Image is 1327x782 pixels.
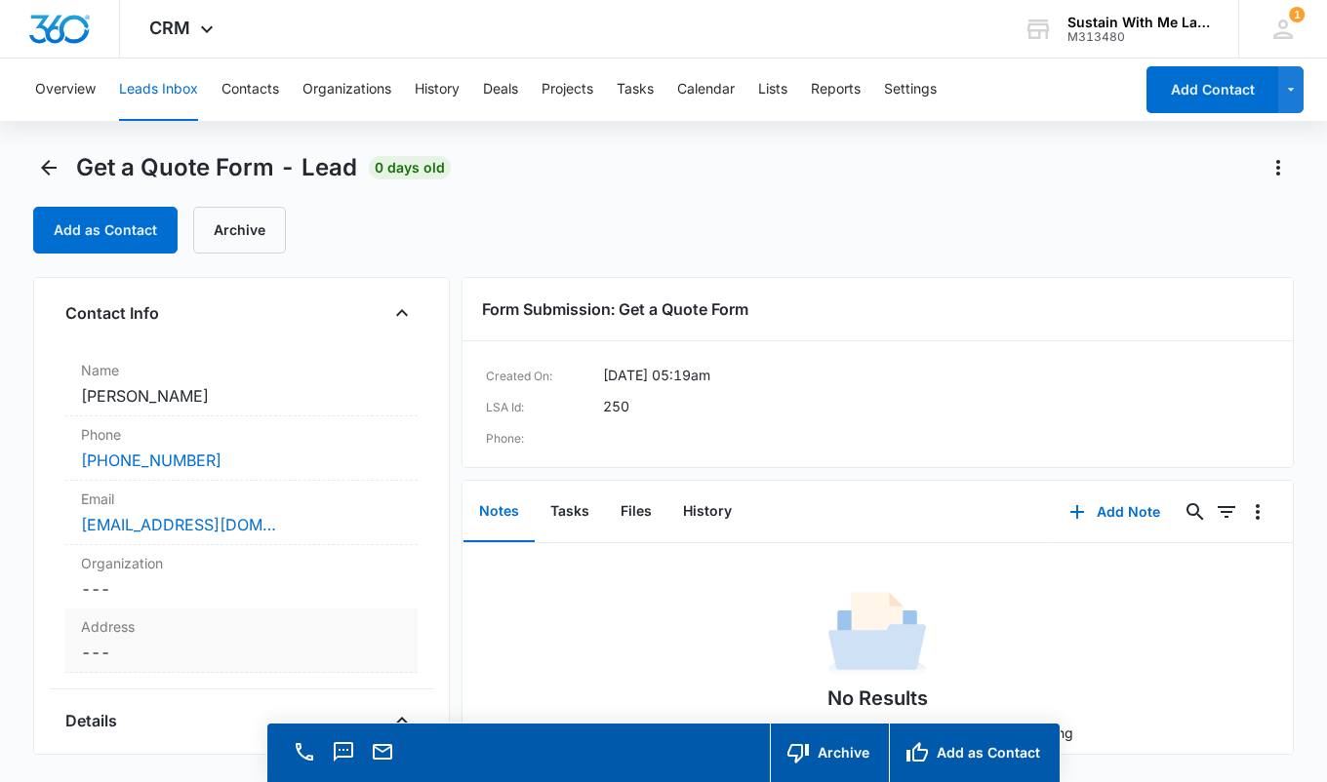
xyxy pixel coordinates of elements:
a: Call [291,750,318,766]
dd: [DATE] 05:19am [603,365,710,388]
span: 1 [1289,7,1305,22]
button: Text [330,738,357,765]
button: Close [386,297,418,329]
button: Add Note [1050,489,1180,535]
span: CRM [149,18,190,38]
button: Deals [483,59,518,121]
div: Name[PERSON_NAME] [65,352,418,416]
button: Email [369,738,396,765]
button: Add Contact [1146,66,1278,113]
div: Address--- [65,608,418,673]
span: 0 days old [369,156,451,179]
button: Calendar [677,59,735,121]
button: History [667,482,747,542]
h4: Contact Info [65,301,159,325]
label: Name [81,360,402,380]
button: Filters [1211,496,1242,528]
button: Contacts [221,59,279,121]
button: Settings [884,59,937,121]
a: Email [369,750,396,766]
button: Lists [758,59,787,121]
a: [PHONE_NUMBER] [81,449,221,472]
button: Tasks [535,482,605,542]
button: Add as Contact [33,207,178,254]
div: Email[EMAIL_ADDRESS][DOMAIN_NAME] [65,481,418,545]
button: Search... [1180,496,1211,528]
span: Get a Quote Form - Lead [76,153,357,182]
a: Text [330,750,357,766]
dd: 250 [603,396,629,419]
label: Phone [81,424,402,445]
dt: Created On: [486,365,603,388]
h4: Details [65,709,117,732]
button: Tasks [617,59,654,121]
button: Files [605,482,667,542]
button: Projects [542,59,593,121]
div: Phone[PHONE_NUMBER] [65,416,418,481]
label: Address [81,616,402,637]
button: Overview [35,59,96,121]
label: Organization [81,553,402,573]
dt: Phone: [486,427,603,450]
div: account id [1067,30,1210,44]
button: Actions [1263,152,1294,183]
dt: LSA Id: [486,396,603,419]
button: Add as Contact [889,723,1060,782]
button: Archive [770,723,889,782]
button: Archive [193,207,286,254]
button: Back [33,152,64,183]
dd: [PERSON_NAME] [81,384,402,408]
label: Email [81,489,402,509]
h3: Form Submission: Get a Quote Form [482,297,1273,321]
button: Close [386,705,418,736]
div: account name [1067,15,1210,30]
h1: No Results [827,684,928,713]
button: Reports [811,59,861,121]
button: Organizations [302,59,391,121]
dd: --- [81,641,402,664]
button: Overflow Menu [1242,496,1273,528]
a: [EMAIL_ADDRESS][DOMAIN_NAME] [81,513,276,536]
button: Call [291,738,318,765]
button: Notes [463,482,535,542]
button: History [415,59,460,121]
img: No Data [828,586,926,684]
button: Leads Inbox [119,59,198,121]
dd: --- [81,577,402,601]
div: Organization--- [65,545,418,608]
div: notifications count [1289,7,1305,22]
